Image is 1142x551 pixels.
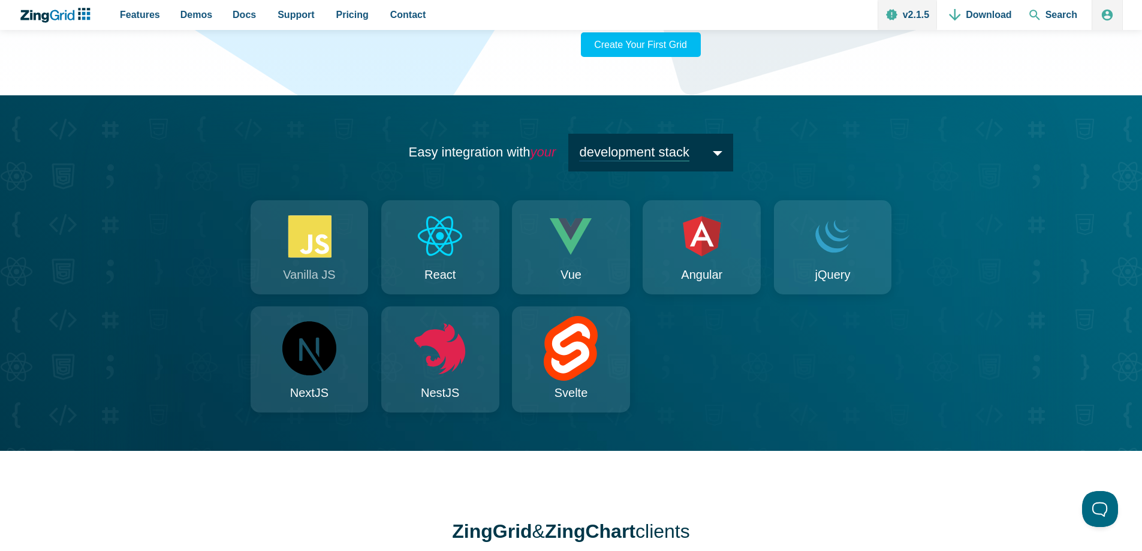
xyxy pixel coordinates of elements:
span: Support [278,7,314,23]
span: NestJS [421,383,459,403]
a: ZingChart Logo. Click to return to the homepage [19,8,97,23]
em: your [531,144,556,159]
span: Vue [561,264,581,285]
span: Docs [233,7,256,23]
strong: ZingChart [545,520,635,542]
span: Contact [390,7,426,23]
span: Features [120,7,160,23]
a: Svelte [512,306,630,413]
span: Vanilla JS [283,264,335,285]
a: NestJS [381,306,499,413]
a: Angular [643,200,761,294]
span: Demos [180,7,212,23]
span: NextJS [290,383,329,403]
a: Create Your First Grid [581,32,701,57]
strong: ZingGrid [452,520,532,542]
h2: & clients [452,519,689,546]
span: React [424,264,456,285]
a: jQuery [774,200,892,294]
a: NextJS [251,306,369,413]
a: React [381,200,499,294]
a: Vanilla JS [251,200,369,294]
span: Pricing [336,7,369,23]
span: Easy integration with [409,144,556,159]
span: Angular [681,264,722,285]
a: Vue [512,200,630,294]
span: jQuery [815,264,851,285]
iframe: Toggle Customer Support [1082,491,1118,527]
span: Svelte [555,383,588,403]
